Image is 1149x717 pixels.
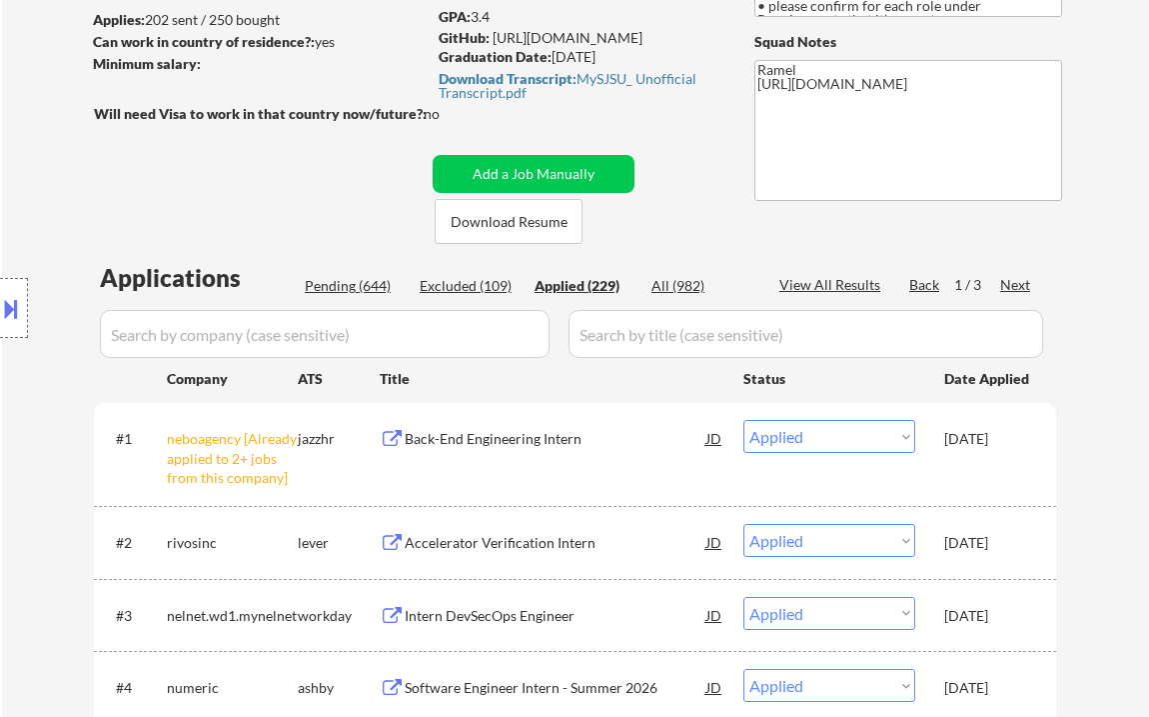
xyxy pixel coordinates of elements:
[93,32,420,52] div: yes
[298,606,380,626] div: workday
[779,275,886,295] div: View All Results
[380,369,724,389] div: Title
[424,104,481,124] div: no
[116,533,151,553] div: #2
[435,199,582,244] button: Download Resume
[405,533,706,553] div: Accelerator Verification Intern
[954,275,1000,295] div: 1 / 3
[944,369,1032,389] div: Date Applied
[569,310,1043,358] input: Search by title (case sensitive)
[704,420,724,456] div: JD
[439,29,490,46] strong: GitHub:
[167,533,298,553] div: rivosinc
[944,606,1032,626] div: [DATE]
[754,32,1062,52] div: Squad Notes
[944,533,1032,553] div: [DATE]
[298,678,380,698] div: ashby
[93,55,201,72] strong: Minimum salary:
[116,678,151,698] div: #4
[439,71,716,100] a: Download Transcript:MySJSU_ Unofficial Transcript.pdf
[493,29,642,46] a: [URL][DOMAIN_NAME]
[704,669,724,705] div: JD
[298,533,380,553] div: lever
[405,429,706,449] div: Back-End Engineering Intern
[439,47,721,67] div: [DATE]
[93,10,426,30] div: 202 sent / 250 bought
[944,429,1032,449] div: [DATE]
[167,606,298,626] div: nelnet.wd1.mynelnet
[94,105,427,122] strong: Will need Visa to work in that country now/future?:
[420,276,520,296] div: Excluded (109)
[405,606,706,626] div: Intern DevSecOps Engineer
[704,524,724,560] div: JD
[535,276,634,296] div: Applied (229)
[944,678,1032,698] div: [DATE]
[439,72,716,100] div: MySJSU_ Unofficial Transcript.pdf
[93,33,315,50] strong: Can work in country of residence?:
[405,678,706,698] div: Software Engineer Intern - Summer 2026
[439,8,471,25] strong: GPA:
[167,678,298,698] div: numeric
[743,360,915,396] div: Status
[439,70,576,87] strong: Download Transcript:
[439,7,724,27] div: 3.4
[909,275,941,295] div: Back
[704,597,724,633] div: JD
[116,606,151,626] div: #3
[93,11,145,28] strong: Applies:
[439,48,552,65] strong: Graduation Date:
[433,155,634,193] button: Add a Job Manually
[651,276,751,296] div: All (982)
[1000,275,1032,295] div: Next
